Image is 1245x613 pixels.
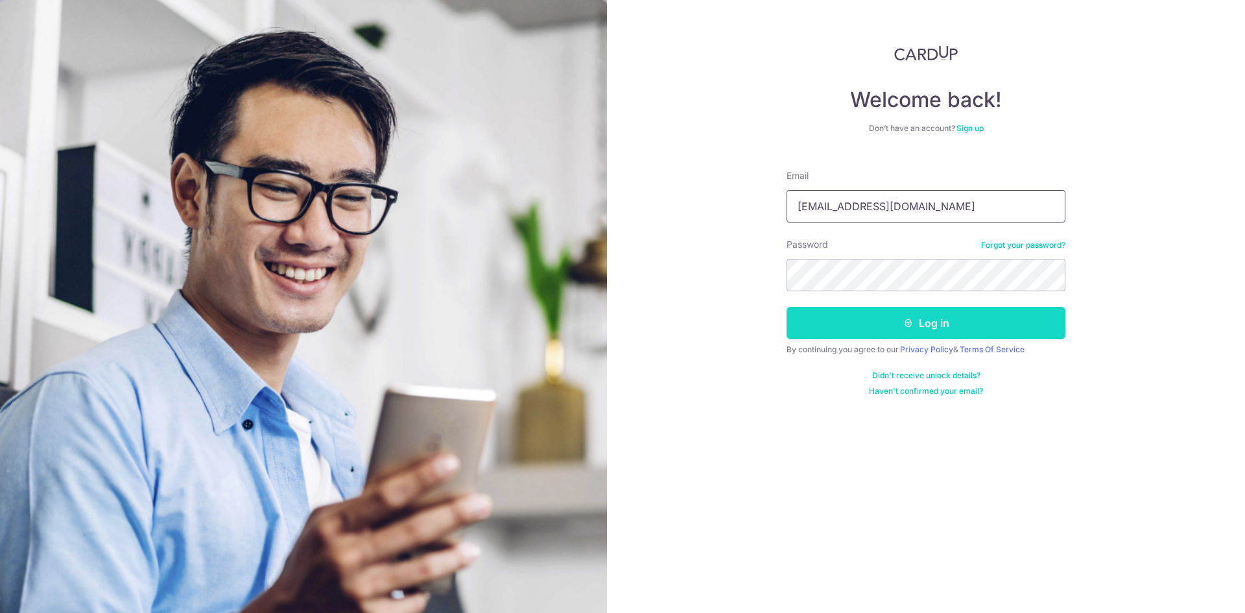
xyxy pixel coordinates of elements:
img: CardUp Logo [894,45,958,61]
h4: Welcome back! [787,87,1065,113]
label: Email [787,169,809,182]
input: Enter your Email [787,190,1065,222]
a: Terms Of Service [960,344,1025,354]
button: Log in [787,307,1065,339]
a: Didn't receive unlock details? [872,370,980,381]
label: Password [787,238,828,251]
div: By continuing you agree to our & [787,344,1065,355]
a: Sign up [956,123,984,133]
a: Privacy Policy [900,344,953,354]
div: Don’t have an account? [787,123,1065,134]
a: Haven't confirmed your email? [869,386,983,396]
a: Forgot your password? [981,240,1065,250]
